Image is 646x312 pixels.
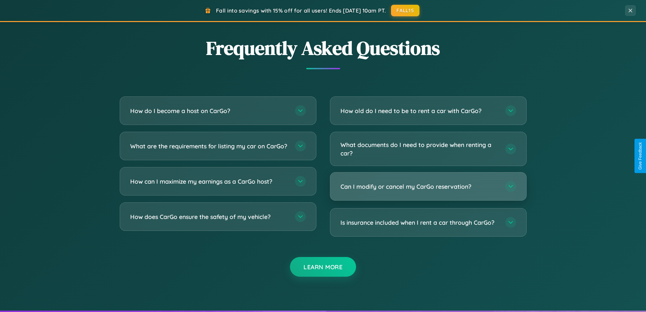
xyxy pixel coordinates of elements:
h3: How old do I need to be to rent a car with CarGo? [340,107,498,115]
h3: How do I become a host on CarGo? [130,107,288,115]
h3: How can I maximize my earnings as a CarGo host? [130,177,288,186]
h2: Frequently Asked Questions [120,35,527,61]
h3: Is insurance included when I rent a car through CarGo? [340,218,498,227]
button: FALL15 [391,5,419,16]
h3: What documents do I need to provide when renting a car? [340,141,498,157]
div: Give Feedback [638,142,643,170]
span: Fall into savings with 15% off for all users! Ends [DATE] 10am PT. [216,7,386,14]
h3: What are the requirements for listing my car on CarGo? [130,142,288,150]
button: Learn More [290,257,356,277]
h3: Can I modify or cancel my CarGo reservation? [340,182,498,191]
h3: How does CarGo ensure the safety of my vehicle? [130,213,288,221]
